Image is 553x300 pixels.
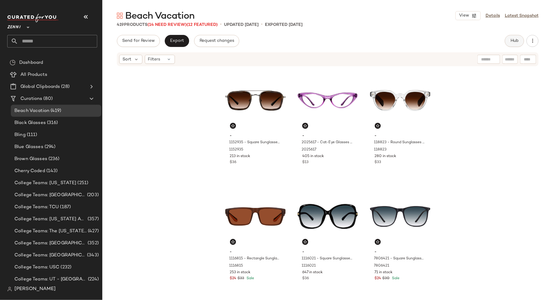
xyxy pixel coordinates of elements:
span: - [302,249,353,255]
span: 118823 - Round Sunglasses - Clear - Acetate [374,140,425,145]
p: Exported [DATE] [265,22,303,28]
span: Cherry Coded [14,168,45,175]
img: svg%3e [303,124,307,128]
img: svg%3e [231,240,235,244]
span: (357) [86,216,99,223]
a: Latest Snapshot [505,13,539,19]
span: 2025617 [302,147,316,153]
span: (14 Need Review) [148,23,187,27]
span: (12 Featured) [187,23,218,27]
span: (343) [86,252,99,259]
span: (203) [86,192,99,199]
span: (419) [49,107,61,114]
span: College Teams: USC [14,264,60,271]
span: (111) [26,131,37,138]
button: Hub [505,35,524,47]
span: 280 in stock [375,154,396,159]
span: (236) [47,156,60,162]
span: - [375,249,426,255]
img: svg%3e [7,287,12,292]
span: $24 [230,276,237,281]
span: - [302,133,353,139]
button: Request changes [194,35,239,47]
img: 1116815-sunglasses-front-view.jpg [225,186,286,247]
span: Filters [148,56,160,63]
span: (427) [87,228,99,235]
span: Brown Glasses [14,156,47,162]
span: College Teams: [GEOGRAPHIC_DATA] [14,240,86,247]
span: (224) [87,276,99,283]
span: $36 [302,276,309,281]
span: 1152935 - Square Sunglasses - Tortoiseshell - Mixed [229,140,280,145]
span: 118823 [374,147,387,153]
span: 1152935 [229,147,244,153]
span: 213 in stock [230,154,250,159]
img: svg%3e [231,124,235,128]
span: $24 [375,276,381,281]
span: Request changes [199,39,234,43]
span: $33 [238,276,244,281]
span: $33 [375,160,381,165]
span: Beach Vacation [125,10,195,22]
span: 7806421 [374,263,390,269]
span: 1116021 - Square Sunglasses - Black - Plastic [302,256,353,261]
span: Global Clipboards [20,83,60,90]
span: All Products [20,71,47,78]
img: 7806421-sunglasses-front-view.jpg [370,186,430,247]
span: 647 in stock [302,270,323,275]
span: - [375,133,426,139]
span: Send for Review [122,39,155,43]
span: [PERSON_NAME] [14,286,56,293]
span: Export [170,39,184,43]
span: College Teams: [US_STATE] [14,180,76,187]
span: • [220,21,222,28]
span: 253 in stock [230,270,251,275]
span: 71 in stock [375,270,393,275]
img: 118823-sunglasses-front-view.jpg [370,70,430,131]
img: svg%3e [10,60,16,66]
span: - [230,133,281,139]
img: cfy_white_logo.C9jOOHJF.svg [7,14,58,22]
a: Details [486,13,500,19]
button: Export [165,35,189,47]
img: svg%3e [376,240,380,244]
span: Black Glasses [14,119,46,126]
span: Bling [14,131,26,138]
img: svg%3e [376,124,380,128]
span: $13 [302,160,309,165]
span: 1116815 [229,263,243,269]
span: View [459,13,469,18]
span: College Teams: The [US_STATE] State [14,228,87,235]
img: 2025617-eyeglasses-front-view.jpg [297,70,358,131]
span: (80) [42,95,53,102]
span: (187) [59,204,71,211]
button: Send for Review [117,35,160,47]
span: Sale [391,277,400,280]
span: 419 [117,23,124,27]
span: - [230,249,281,255]
span: (352) [86,240,99,247]
span: College Teams: UT - [GEOGRAPHIC_DATA] [14,276,87,283]
p: updated [DATE] [224,22,259,28]
span: (251) [76,180,89,187]
span: Dashboard [19,59,43,66]
span: Beach Vacation [14,107,49,114]
span: Blue Glasses [14,144,43,150]
span: (28) [60,83,70,90]
span: (143) [45,168,58,175]
img: svg%3e [117,13,123,19]
span: $30 [383,276,390,281]
span: College Teams: TCU [14,204,59,211]
img: svg%3e [303,240,307,244]
span: • [261,21,263,28]
span: Sale [246,277,254,280]
span: 1116815 - Rectangle Sunglasses - Brown - Plastic [229,256,280,261]
span: Sort [123,56,131,63]
span: (316) [46,119,58,126]
span: College Teams: [GEOGRAPHIC_DATA] [14,192,86,199]
span: Zenni [7,20,21,31]
span: (232) [60,264,72,271]
span: 1116021 [302,263,316,269]
span: Curations [20,95,42,102]
span: 405 in stock [302,154,324,159]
